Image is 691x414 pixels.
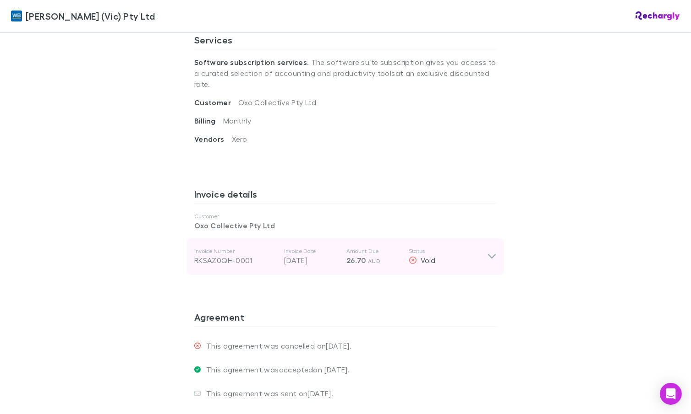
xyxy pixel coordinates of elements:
img: William Buck (Vic) Pty Ltd's Logo [11,11,22,22]
span: Customer [194,98,238,107]
p: Amount Due [346,247,401,255]
span: Monthly [223,116,252,125]
span: Xero [232,134,247,143]
p: . The software suite subscription gives you access to a curated selection of accounting and produ... [194,49,497,97]
h3: Services [194,34,497,49]
span: Oxo Collective Pty Ltd [238,98,316,107]
div: RKSAZ0QH-0001 [194,255,277,266]
p: Invoice Date [284,247,339,255]
p: This agreement was cancelled on [DATE] . [201,341,351,350]
p: This agreement was accepted on [DATE] . [201,365,350,374]
span: Void [421,256,435,264]
p: Customer [194,213,497,220]
span: Billing [194,116,223,125]
h3: Agreement [194,312,497,326]
span: 26.70 [346,256,366,265]
strong: Software subscription services [194,58,307,67]
span: Vendors [194,134,232,144]
img: Rechargly Logo [636,11,680,21]
span: [PERSON_NAME] (Vic) Pty Ltd [26,9,155,23]
h3: Invoice details [194,188,497,203]
p: Status [409,247,487,255]
p: [DATE] [284,255,339,266]
p: Invoice Number [194,247,277,255]
div: Invoice NumberRKSAZ0QH-0001Invoice Date[DATE]Amount Due26.70 AUDStatusVoid [187,238,504,275]
span: AUD [368,258,380,264]
p: This agreement was sent on [DATE] . [201,389,333,398]
p: Oxo Collective Pty Ltd [194,220,497,231]
div: Open Intercom Messenger [660,383,682,405]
